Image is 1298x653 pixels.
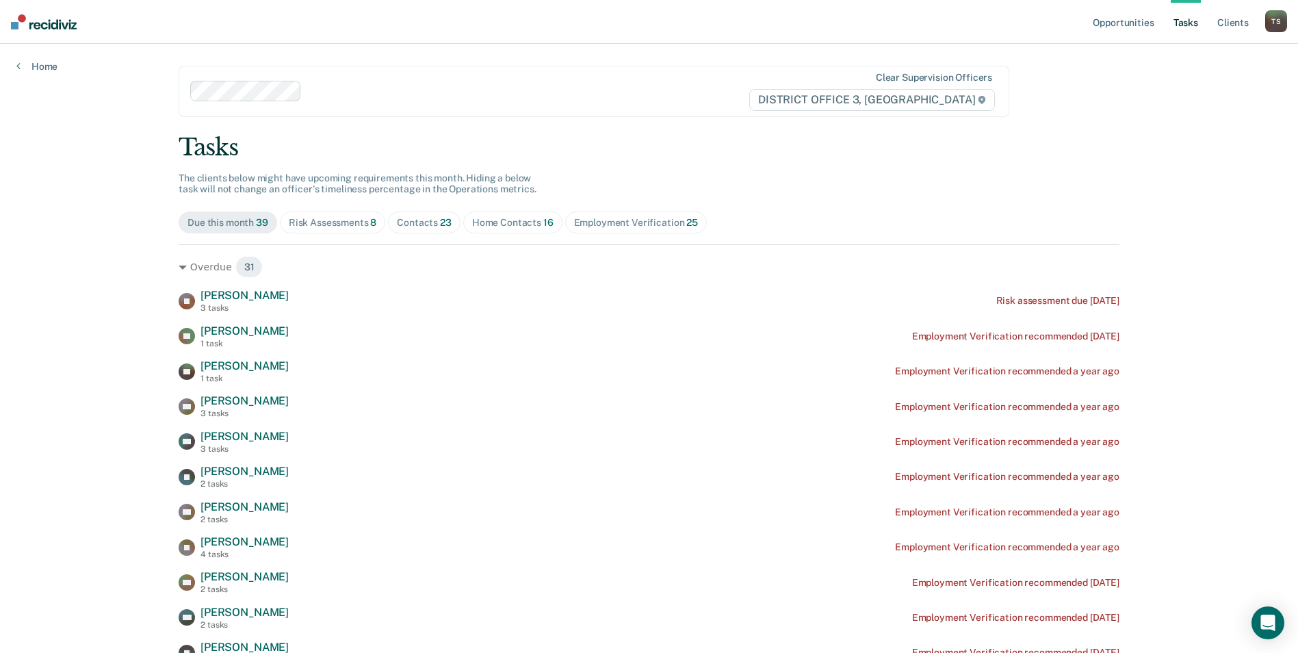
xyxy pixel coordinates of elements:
div: Contacts [397,217,452,229]
div: 1 task [200,339,289,348]
div: Due this month [187,217,268,229]
div: T S [1265,10,1287,32]
div: Employment Verification recommended [DATE] [912,612,1119,624]
div: Employment Verification recommended a year ago [895,471,1119,483]
div: 2 tasks [200,515,289,524]
span: [PERSON_NAME] [200,324,289,337]
span: [PERSON_NAME] [200,535,289,548]
img: Recidiviz [11,14,77,29]
span: 8 [370,217,376,228]
span: [PERSON_NAME] [200,289,289,302]
span: [PERSON_NAME] [200,465,289,478]
span: 25 [686,217,698,228]
div: Employment Verification recommended a year ago [895,366,1119,377]
div: Tasks [179,133,1119,162]
div: Open Intercom Messenger [1251,606,1284,639]
div: 2 tasks [200,585,289,594]
div: Employment Verification recommended [DATE] [912,331,1119,342]
div: Employment Verification recommended a year ago [895,507,1119,518]
button: TS [1265,10,1287,32]
div: Risk assessment due [DATE] [996,295,1119,307]
a: Home [16,60,57,73]
div: Employment Verification recommended a year ago [895,401,1119,413]
div: Employment Verification recommended [DATE] [912,577,1119,589]
span: [PERSON_NAME] [200,394,289,407]
div: 3 tasks [200,303,289,313]
div: 2 tasks [200,479,289,489]
span: [PERSON_NAME] [200,606,289,619]
span: [PERSON_NAME] [200,359,289,372]
span: 39 [256,217,268,228]
span: [PERSON_NAME] [200,430,289,443]
span: [PERSON_NAME] [200,570,289,583]
div: 2 tasks [200,620,289,630]
span: DISTRICT OFFICE 3, [GEOGRAPHIC_DATA] [749,89,995,111]
span: The clients below might have upcoming requirements this month. Hiding a below task will not chang... [179,172,536,195]
div: Risk Assessments [289,217,377,229]
span: 16 [543,217,554,228]
div: Employment Verification recommended a year ago [895,541,1119,553]
div: Employment Verification recommended a year ago [895,436,1119,448]
div: 3 tasks [200,444,289,454]
span: 31 [235,256,263,278]
div: Employment Verification [574,217,698,229]
span: 23 [440,217,452,228]
span: [PERSON_NAME] [200,500,289,513]
div: Clear supervision officers [876,72,992,84]
div: 1 task [200,374,289,383]
div: 3 tasks [200,409,289,418]
div: Overdue 31 [179,256,1119,278]
div: 4 tasks [200,550,289,559]
div: Home Contacts [472,217,554,229]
